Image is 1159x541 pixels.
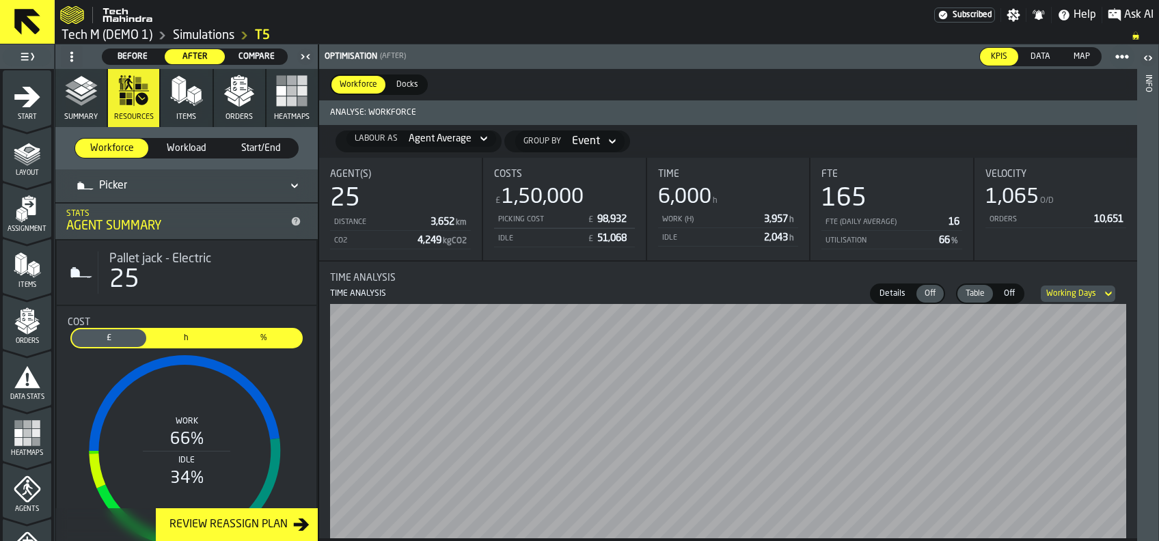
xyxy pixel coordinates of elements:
[152,332,221,344] span: h
[296,48,315,65] label: button-toggle-Close me
[102,48,164,65] label: button-switch-multi-Before
[996,285,1023,303] div: thumb
[77,178,127,194] div: Picker
[658,210,799,228] div: StatList-item-Work (h)
[319,158,482,260] div: stat-Agent(s)
[319,44,1137,69] header: Optimisation
[341,130,496,147] div: Labour asDropdownMenuValue-avg
[226,113,253,122] span: Orders
[1062,47,1102,66] label: button-switch-multi-Map
[60,3,153,27] a: logo-header
[874,288,911,300] span: Details
[510,130,625,152] div: Group byDropdownMenuValue-EVENT_TYPE
[388,76,426,94] div: thumb
[227,329,301,347] div: thumb
[68,317,305,328] div: Title
[156,508,318,541] button: button-Review Reassign Plan
[988,215,1089,224] div: Orders
[232,51,282,63] span: Compare
[1094,214,1123,224] span: 10,651
[330,169,471,180] div: Title
[3,406,51,461] li: menu Heatmaps
[985,185,1039,210] div: 1,065
[75,139,148,158] div: thumb
[230,332,299,344] span: %
[3,70,51,125] li: menu Start
[3,350,51,405] li: menu Data Stats
[658,185,711,210] div: 6,000
[980,48,1018,66] div: thumb
[497,215,582,224] div: Picking Cost
[821,212,962,231] div: StatList-item-FTE (Daily Average)
[418,236,468,245] span: 4,249
[949,217,959,227] span: 16
[173,28,234,43] a: link-to-/wh/i/48b63d5b-7b01-4ac5-b36e-111296781b18
[330,185,360,212] div: 25
[1137,44,1158,541] header: Info
[1025,51,1056,63] span: Data
[109,251,211,266] span: Pallet jack - Electric
[330,273,396,283] span: Time Analysis
[789,234,794,242] span: h
[985,51,1013,63] span: KPIs
[114,113,154,122] span: Resources
[824,236,933,245] div: Utilisation
[331,76,385,94] div: thumb
[713,196,718,206] span: h
[1074,7,1096,23] span: Help
[1063,48,1101,66] div: thumb
[1052,7,1102,23] label: button-toggle-Help
[821,185,867,212] div: 165
[108,51,158,63] span: Before
[1143,72,1153,538] div: Info
[494,169,635,180] div: Title
[1035,286,1121,302] div: DropdownMenuValue-daily
[225,139,298,158] div: thumb
[939,236,959,245] span: 66
[409,133,472,144] div: DropdownMenuValue-avg
[70,328,148,348] label: button-switch-multi-Cost
[572,133,600,150] div: DropdownMenuValue-EVENT_TYPE
[387,74,428,95] label: button-switch-multi-Docks
[953,10,992,20] span: Subscribed
[226,49,287,64] div: thumb
[330,273,1126,283] div: Title
[597,214,629,224] span: 98,932
[588,234,593,244] span: £
[810,158,973,260] div: stat-FTE
[333,236,412,245] div: CO2
[1102,7,1159,23] label: button-toggle-Ask AI
[1001,8,1026,22] label: button-toggle-Settings
[1124,7,1154,23] span: Ask AI
[934,8,995,23] div: Menu Subscription
[3,238,51,293] li: menu Items
[821,231,962,249] div: StatList-item-Utilisation
[255,28,270,43] a: link-to-/wh/i/48b63d5b-7b01-4ac5-b36e-111296781b18/simulations/dff3a2cd-e2c8-47d3-a670-4d35f7897424
[1046,289,1096,299] div: DropdownMenuValue-daily
[916,285,944,303] div: thumb
[66,219,285,234] div: Agent Summary
[1020,48,1061,66] div: thumb
[3,169,51,177] span: Layout
[764,233,795,242] span: 2,043
[443,237,467,245] span: kgCO2
[821,169,962,180] div: Title
[66,209,285,219] div: Stats
[1138,47,1158,72] label: button-toggle-Open
[3,113,51,121] span: Start
[109,251,305,266] div: Title
[960,288,990,300] span: Table
[3,462,51,517] li: menu Agents
[149,138,223,158] label: button-switch-multi-Workload
[915,283,945,304] label: button-switch-multi-Off
[391,79,424,91] span: Docks
[352,134,400,143] div: Labour as
[957,285,993,303] div: thumb
[330,74,387,95] label: button-switch-multi-Workforce
[495,196,500,206] span: £
[1026,8,1051,22] label: button-toggle-Notifications
[658,169,799,180] div: Title
[985,169,1126,180] div: Title
[821,169,838,180] span: FTE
